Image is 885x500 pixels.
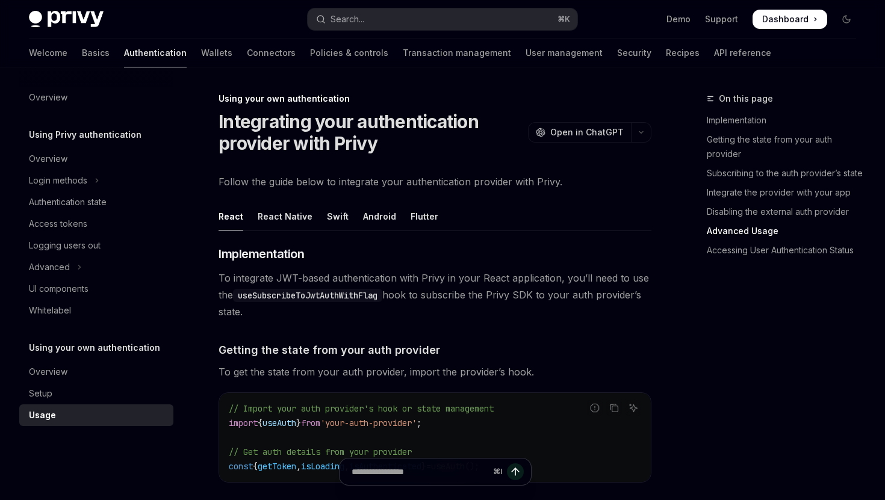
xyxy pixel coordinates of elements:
[528,122,631,143] button: Open in ChatGPT
[714,39,771,67] a: API reference
[29,260,70,274] div: Advanced
[219,270,651,320] span: To integrate JWT-based authentication with Privy in your React application, you’ll need to use th...
[19,213,173,235] a: Access tokens
[327,202,349,230] div: Swift
[707,241,866,260] a: Accessing User Authentication Status
[29,282,88,296] div: UI components
[310,39,388,67] a: Policies & controls
[707,111,866,130] a: Implementation
[762,13,809,25] span: Dashboard
[219,173,651,190] span: Follow the guide below to integrate your authentication provider with Privy.
[320,418,417,428] span: 'your-auth-provider'
[229,446,412,457] span: // Get auth details from your provider
[837,10,856,29] button: Toggle dark mode
[707,202,866,221] a: Disabling the external auth provider
[666,13,691,25] a: Demo
[719,91,773,106] span: On this page
[331,12,364,26] div: Search...
[229,418,258,428] span: import
[301,418,320,428] span: from
[82,39,110,67] a: Basics
[753,10,827,29] a: Dashboard
[19,148,173,170] a: Overview
[29,365,67,379] div: Overview
[258,418,262,428] span: {
[403,39,511,67] a: Transaction management
[626,400,641,416] button: Ask AI
[606,400,622,416] button: Copy the contents from the code block
[296,418,301,428] span: }
[29,408,56,422] div: Usage
[219,93,651,105] div: Using your own authentication
[19,170,173,191] button: Toggle Login methods section
[352,458,488,485] input: Ask a question...
[417,418,421,428] span: ;
[557,14,570,24] span: ⌘ K
[29,39,67,67] a: Welcome
[550,126,624,138] span: Open in ChatGPT
[587,400,603,416] button: Report incorrect code
[29,195,107,209] div: Authentication state
[219,111,523,154] h1: Integrating your authentication provider with Privy
[308,8,577,30] button: Open search
[29,11,104,28] img: dark logo
[707,130,866,164] a: Getting the state from your auth provider
[666,39,700,67] a: Recipes
[19,300,173,321] a: Whitelabel
[262,418,296,428] span: useAuth
[258,202,312,230] div: React Native
[411,202,438,230] div: Flutter
[124,39,187,67] a: Authentication
[29,152,67,166] div: Overview
[707,221,866,241] a: Advanced Usage
[507,463,524,480] button: Send message
[363,202,396,230] div: Android
[201,39,232,67] a: Wallets
[219,202,243,230] div: React
[29,90,67,105] div: Overview
[247,39,296,67] a: Connectors
[526,39,603,67] a: User management
[219,342,440,358] span: Getting the state from your auth provider
[29,303,71,318] div: Whitelabel
[19,87,173,108] a: Overview
[707,183,866,202] a: Integrate the provider with your app
[19,235,173,256] a: Logging users out
[233,289,382,302] code: useSubscribeToJwtAuthWithFlag
[29,341,160,355] h5: Using your own authentication
[19,383,173,404] a: Setup
[617,39,651,67] a: Security
[219,245,304,262] span: Implementation
[19,278,173,300] a: UI components
[219,363,651,380] span: To get the state from your auth provider, import the provider’s hook.
[29,238,101,253] div: Logging users out
[19,361,173,383] a: Overview
[19,404,173,426] a: Usage
[19,256,173,278] button: Toggle Advanced section
[29,217,87,231] div: Access tokens
[229,403,494,414] span: // Import your auth provider's hook or state management
[705,13,738,25] a: Support
[29,173,87,188] div: Login methods
[707,164,866,183] a: Subscribing to the auth provider’s state
[29,386,52,401] div: Setup
[19,191,173,213] a: Authentication state
[29,128,141,142] h5: Using Privy authentication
